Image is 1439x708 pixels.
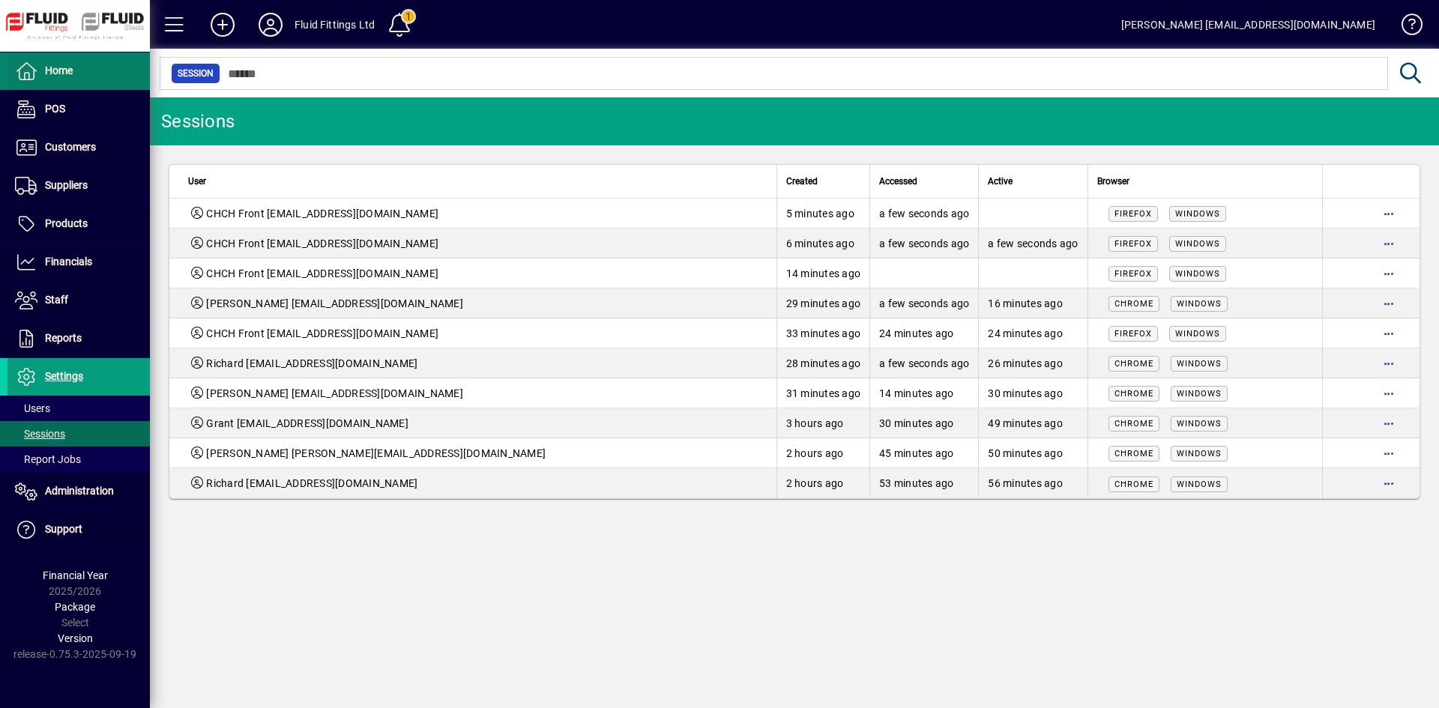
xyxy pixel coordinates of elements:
[1177,299,1222,309] span: Windows
[1114,299,1153,309] span: Chrome
[45,64,73,76] span: Home
[1377,351,1401,375] button: More options
[1377,202,1401,226] button: More options
[161,109,235,133] div: Sessions
[869,438,978,468] td: 45 minutes ago
[869,468,978,498] td: 53 minutes ago
[1114,479,1153,489] span: Chrome
[7,320,150,357] a: Reports
[1114,239,1152,249] span: Firefox
[869,378,978,408] td: 14 minutes ago
[1097,385,1313,401] div: Mozilla/5.0 (Windows NT 10.0; Win64; x64) AppleWebKit/537.36 (KHTML, like Gecko) Chrome/140.0.0.0...
[206,476,417,491] span: Richard [EMAIL_ADDRESS][DOMAIN_NAME]
[45,217,88,229] span: Products
[1377,291,1401,315] button: More options
[1114,269,1152,279] span: Firefox
[1177,479,1222,489] span: Windows
[988,173,1013,190] span: Active
[45,294,68,306] span: Staff
[43,569,108,581] span: Financial Year
[295,13,375,37] div: Fluid Fittings Ltd
[1175,239,1220,249] span: Windows
[7,205,150,243] a: Products
[7,282,150,319] a: Staff
[1114,359,1153,369] span: Chrome
[1377,441,1401,465] button: More options
[1175,209,1220,219] span: Windows
[15,428,65,440] span: Sessions
[1390,3,1420,52] a: Knowledge Base
[7,243,150,281] a: Financials
[45,370,83,382] span: Settings
[1114,209,1152,219] span: Firefox
[45,179,88,191] span: Suppliers
[776,258,870,288] td: 14 minutes ago
[7,91,150,128] a: POS
[206,326,438,341] span: CHCH Front [EMAIL_ADDRESS][DOMAIN_NAME]
[58,632,93,644] span: Version
[978,348,1087,378] td: 26 minutes ago
[1114,329,1152,339] span: Firefox
[1097,355,1313,371] div: Mozilla/5.0 (Windows NT 10.0; Win64; x64) AppleWebKit/537.36 (KHTML, like Gecko) Chrome/140.0.0.0...
[1377,232,1401,255] button: More options
[15,402,50,414] span: Users
[1097,235,1313,251] div: Mozilla/5.0 (Windows NT 10.0; Win64; x64; rv:143.0) Gecko/20100101 Firefox/143.0
[199,11,247,38] button: Add
[7,473,150,510] a: Administration
[45,485,114,497] span: Administration
[1121,13,1375,37] div: [PERSON_NAME] [EMAIL_ADDRESS][DOMAIN_NAME]
[7,396,150,421] a: Users
[1097,325,1313,341] div: Mozilla/5.0 (Windows NT 10.0; Win64; x64; rv:143.0) Gecko/20100101 Firefox/143.0
[869,318,978,348] td: 24 minutes ago
[45,255,92,267] span: Financials
[1377,411,1401,435] button: More options
[776,318,870,348] td: 33 minutes ago
[1097,173,1129,190] span: Browser
[206,266,438,281] span: CHCH Front [EMAIL_ADDRESS][DOMAIN_NAME]
[15,453,81,465] span: Report Jobs
[1114,449,1153,459] span: Chrome
[776,229,870,258] td: 6 minutes ago
[776,348,870,378] td: 28 minutes ago
[869,199,978,229] td: a few seconds ago
[978,318,1087,348] td: 24 minutes ago
[1114,389,1153,399] span: Chrome
[1097,476,1313,491] div: Mozilla/5.0 (Windows NT 10.0; Win64; x64) AppleWebKit/537.36 (KHTML, like Gecko) Chrome/140.0.0.0...
[978,288,1087,318] td: 16 minutes ago
[55,601,95,613] span: Package
[978,468,1087,498] td: 56 minutes ago
[45,141,96,153] span: Customers
[879,173,917,190] span: Accessed
[1175,329,1220,339] span: Windows
[7,167,150,205] a: Suppliers
[776,199,870,229] td: 5 minutes ago
[1177,359,1222,369] span: Windows
[869,348,978,378] td: a few seconds ago
[978,378,1087,408] td: 30 minutes ago
[776,468,870,498] td: 2 hours ago
[178,66,214,81] span: Session
[1377,261,1401,285] button: More options
[776,438,870,468] td: 2 hours ago
[7,511,150,548] a: Support
[206,236,438,251] span: CHCH Front [EMAIL_ADDRESS][DOMAIN_NAME]
[869,288,978,318] td: a few seconds ago
[7,421,150,447] a: Sessions
[1377,381,1401,405] button: More options
[978,408,1087,438] td: 49 minutes ago
[978,438,1087,468] td: 50 minutes ago
[1377,471,1401,495] button: More options
[188,173,206,190] span: User
[206,206,438,221] span: CHCH Front [EMAIL_ADDRESS][DOMAIN_NAME]
[1114,419,1153,429] span: Chrome
[1097,295,1313,311] div: Mozilla/5.0 (Windows NT 10.0; Win64; x64) AppleWebKit/537.36 (KHTML, like Gecko) Chrome/140.0.0.0...
[45,103,65,115] span: POS
[786,173,818,190] span: Created
[1377,321,1401,345] button: More options
[1175,269,1220,279] span: Windows
[7,129,150,166] a: Customers
[776,288,870,318] td: 29 minutes ago
[1097,445,1313,461] div: Mozilla/5.0 (Windows NT 10.0; Win64; x64) AppleWebKit/537.36 (KHTML, like Gecko) Chrome/140.0.0.0...
[1177,389,1222,399] span: Windows
[206,446,546,461] span: [PERSON_NAME] [PERSON_NAME][EMAIL_ADDRESS][DOMAIN_NAME]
